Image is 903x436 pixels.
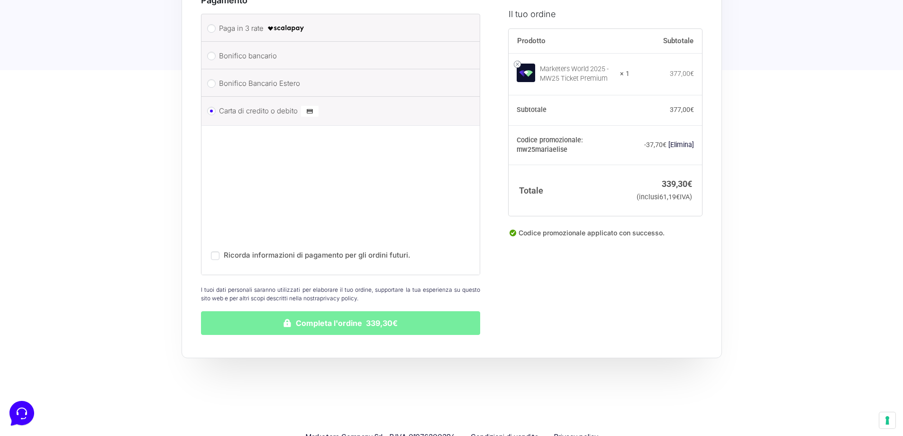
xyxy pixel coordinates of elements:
[509,28,629,53] th: Prodotto
[8,305,66,326] button: Home
[517,63,535,82] img: Marketers World 2025 - MW25 Ticket Premium
[509,227,702,245] div: Codice promozionale applicato con successo.
[670,70,694,77] bdi: 377,00
[509,7,702,20] h3: Il tuo ordine
[15,38,81,46] span: Le tue conversazioni
[509,165,629,215] th: Totale
[15,118,74,125] span: Trova una risposta
[124,305,182,326] button: Aiuto
[690,106,694,113] span: €
[15,53,34,72] img: dark
[201,286,481,303] p: I tuoi dati personali saranno utilizzati per elaborare il tuo ordine, supportare la tua esperienz...
[690,70,694,77] span: €
[209,133,469,243] iframe: Casella di inserimento pagamento sicuro con carta
[629,125,702,165] td: -
[219,49,459,63] label: Bonifico bancario
[668,141,694,148] a: Rimuovi il codice promozionale mw25mariaelise
[637,193,692,201] small: (inclusi IVA)
[540,65,614,83] div: Marketers World 2025 - MW25 Ticket Premium
[670,106,694,113] bdi: 377,00
[146,318,160,326] p: Aiuto
[509,125,629,165] th: Codice promozionale: mw25mariaelise
[676,193,680,201] span: €
[66,305,124,326] button: Messaggi
[646,141,666,148] span: 37,70
[659,193,680,201] span: 61,19
[662,179,692,189] bdi: 339,30
[8,399,36,427] iframe: Customerly Messenger Launcher
[62,85,140,93] span: Inizia una conversazione
[219,104,459,118] label: Carta di credito o debito
[15,80,174,99] button: Inizia una conversazione
[46,53,64,72] img: dark
[663,141,666,148] span: €
[28,318,45,326] p: Home
[301,105,319,117] img: Carta di credito o debito
[219,76,459,91] label: Bonifico Bancario Estero
[8,8,159,23] h2: Ciao da Marketers 👋
[219,21,459,36] label: Paga in 3 rate
[82,318,108,326] p: Messaggi
[21,138,155,148] input: Cerca un articolo...
[620,69,629,79] strong: × 1
[201,311,481,335] button: Completa l'ordine 339,30€
[224,250,410,260] label: Ricorda informazioni di pagamento per gli ordini futuri.
[101,118,174,125] a: Apri Centro Assistenza
[267,23,305,34] img: scalapay-logo-black.png
[509,95,629,125] th: Subtotale
[320,295,357,302] a: privacy policy
[30,53,49,72] img: dark
[629,28,702,53] th: Subtotale
[879,412,895,428] button: Le tue preferenze relative al consenso per le tecnologie di tracciamento
[687,179,692,189] span: €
